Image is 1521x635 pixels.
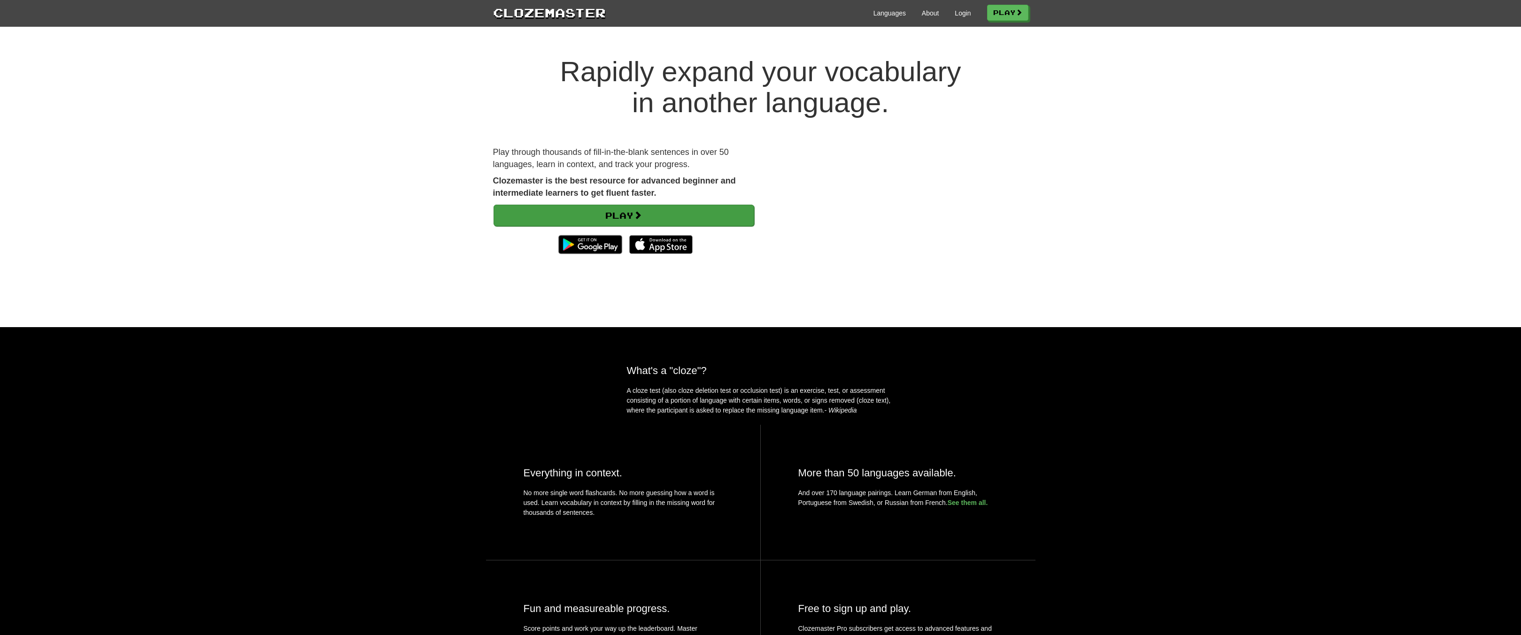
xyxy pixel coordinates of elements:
img: Get it on Google Play [554,230,626,259]
a: Clozemaster [493,4,606,21]
h2: Fun and measureable progress. [524,603,723,614]
a: See them all. [948,499,988,506]
h2: Everything in context. [524,467,723,479]
strong: Clozemaster is the best resource for advanced beginner and intermediate learners to get fluent fa... [493,176,736,198]
p: No more single word flashcards. No more guessing how a word is used. Learn vocabulary in context ... [524,488,723,522]
img: Download_on_the_App_Store_Badge_US-UK_135x40-25178aeef6eb6b83b96f5f2d004eda3bffbb37122de64afbaef7... [629,235,693,254]
a: Languages [873,8,906,18]
h2: What's a "cloze"? [627,365,895,376]
p: Play through thousands of fill-in-the-blank sentences in over 50 languages, learn in context, and... [493,146,754,170]
a: Login [955,8,971,18]
p: And over 170 language pairings. Learn German from English, Portuguese from Swedish, or Russian fr... [798,488,998,508]
p: A cloze test (also cloze deletion test or occlusion test) is an exercise, test, or assessment con... [627,386,895,415]
em: - Wikipedia [825,406,857,414]
a: About [922,8,939,18]
a: Play [494,205,754,226]
a: Play [987,5,1028,21]
h2: Free to sign up and play. [798,603,998,614]
h2: More than 50 languages available. [798,467,998,479]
